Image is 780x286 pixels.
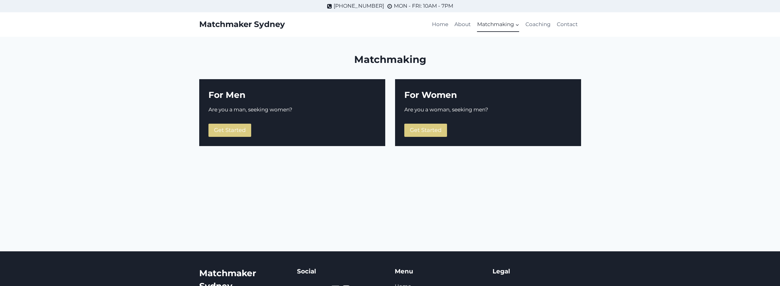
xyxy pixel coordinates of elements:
a: Home [429,17,451,32]
a: Coaching [522,17,554,32]
nav: Primary [429,17,581,32]
p: Are you a woman, seeking men? [404,106,572,114]
h2: For Men [208,88,376,101]
a: Matchmaker Sydney [199,20,285,29]
a: Matchmaking [474,17,522,32]
h5: Menu [395,267,483,276]
a: Contact [554,17,581,32]
span: Matchmaking [477,20,519,29]
h1: Matchmaking [199,52,581,67]
p: Are you a man, seeking women? [208,106,376,114]
span: [PHONE_NUMBER] [334,2,384,10]
a: [PHONE_NUMBER] [327,2,384,10]
a: About [451,17,474,32]
span: Get Started [410,127,441,133]
h2: For Women [404,88,572,101]
span: MON - FRI: 10AM - 7PM [394,2,453,10]
h5: Social [297,267,386,276]
a: Get Started [404,124,447,137]
a: Get Started [208,124,251,137]
h5: Legal [493,267,581,276]
span: Get Started [214,127,246,133]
